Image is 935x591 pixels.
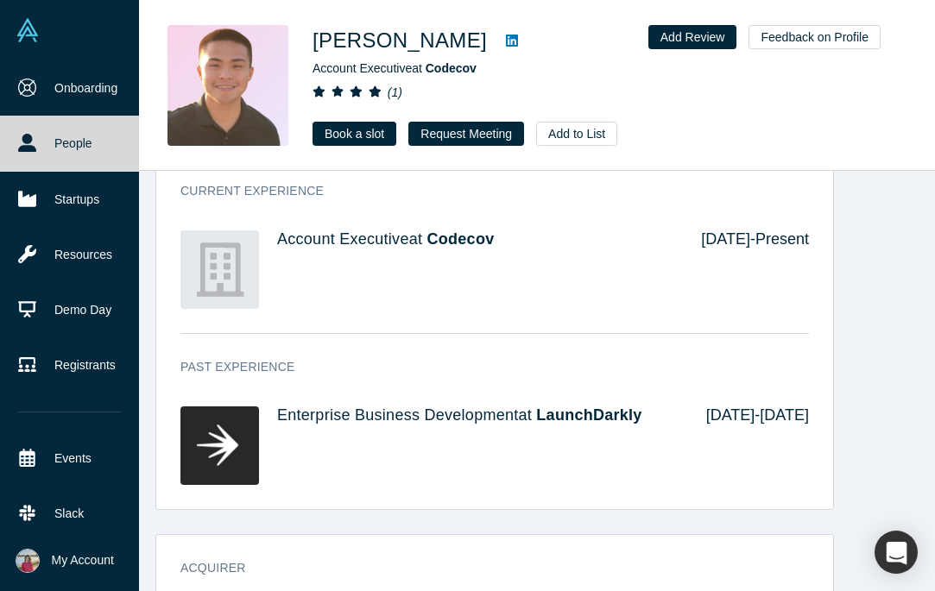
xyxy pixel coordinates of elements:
[16,549,40,573] img: Saloni Gautam's Account
[180,406,259,485] img: LaunchDarkly's Logo
[682,406,809,485] div: [DATE] - [DATE]
[313,61,477,75] span: Account Executive at
[536,406,641,424] a: LaunchDarkly
[648,25,737,49] button: Add Review
[167,25,288,146] img: Ricky Dinh's Profile Image
[277,230,677,249] h4: Account Executive at
[277,406,682,425] h4: Enterprise Business Development at
[677,230,809,309] div: [DATE] - Present
[426,61,477,75] a: Codecov
[427,230,495,248] a: Codecov
[180,230,259,309] img: Codecov's Logo
[180,358,785,376] h3: Past Experience
[52,551,114,569] span: My Account
[16,18,40,42] img: Alchemist Vault Logo
[536,122,617,146] button: Add to List
[180,182,785,200] h3: Current Experience
[388,85,402,99] i: ( 1 )
[16,549,114,573] button: My Account
[313,122,396,146] a: Book a slot
[749,25,881,49] button: Feedback on Profile
[313,25,487,56] h1: [PERSON_NAME]
[408,122,524,146] button: Request Meeting
[180,559,785,577] h3: Acquirer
